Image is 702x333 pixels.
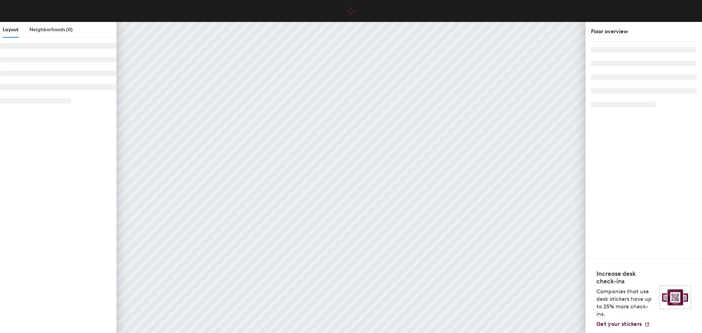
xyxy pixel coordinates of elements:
[29,27,73,33] span: Neighborhoods (0)
[591,27,697,36] div: Floor overview
[596,288,655,318] p: Companies that use desk stickers have up to 25% more check-ins.
[596,321,642,327] span: Get your stickers
[659,286,691,309] img: Sticker logo
[596,321,650,328] a: Get your stickers
[596,270,655,285] h4: Increase desk check-ins
[3,27,19,33] span: Layout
